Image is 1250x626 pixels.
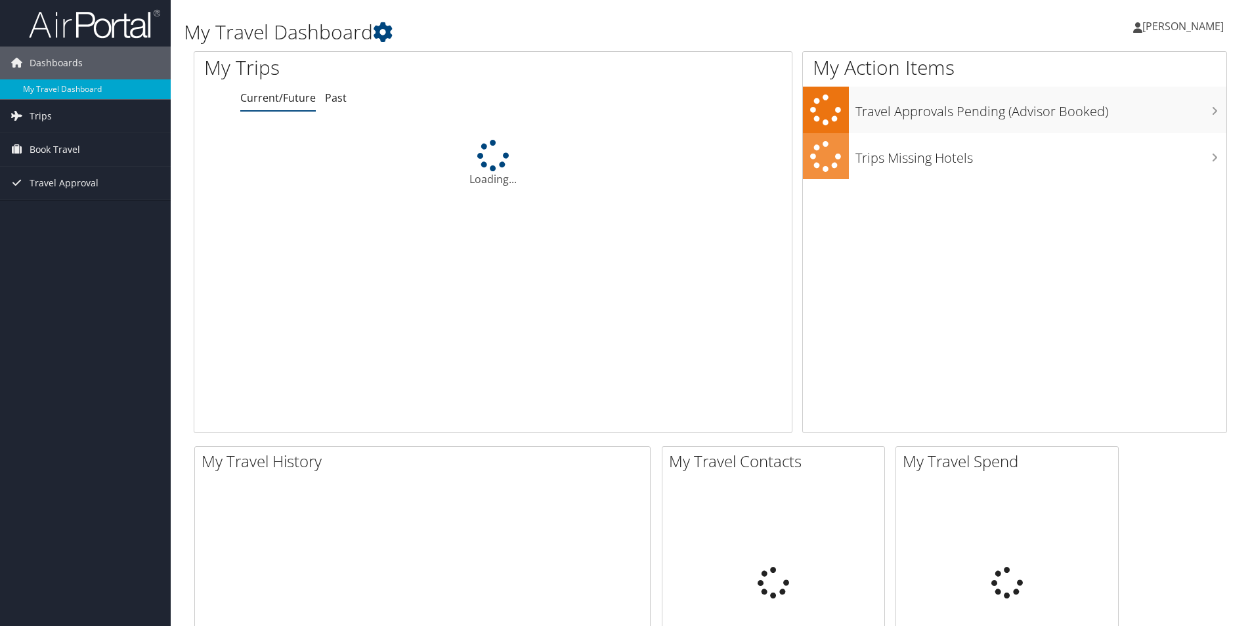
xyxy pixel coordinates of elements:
div: Loading... [194,140,792,187]
h2: My Travel Spend [903,450,1118,472]
span: Book Travel [30,133,80,166]
span: Travel Approval [30,167,98,199]
h3: Travel Approvals Pending (Advisor Booked) [855,96,1226,121]
a: [PERSON_NAME] [1133,7,1237,46]
a: Past [325,91,347,105]
a: Travel Approvals Pending (Advisor Booked) [803,87,1226,133]
img: airportal-logo.png [29,9,160,39]
h1: My Trips [204,54,533,81]
a: Trips Missing Hotels [803,133,1226,180]
h1: My Travel Dashboard [184,18,886,46]
h1: My Action Items [803,54,1226,81]
span: [PERSON_NAME] [1142,19,1224,33]
span: Dashboards [30,47,83,79]
h2: My Travel History [202,450,650,472]
span: Trips [30,100,52,133]
a: Current/Future [240,91,316,105]
h2: My Travel Contacts [669,450,884,472]
h3: Trips Missing Hotels [855,142,1226,167]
